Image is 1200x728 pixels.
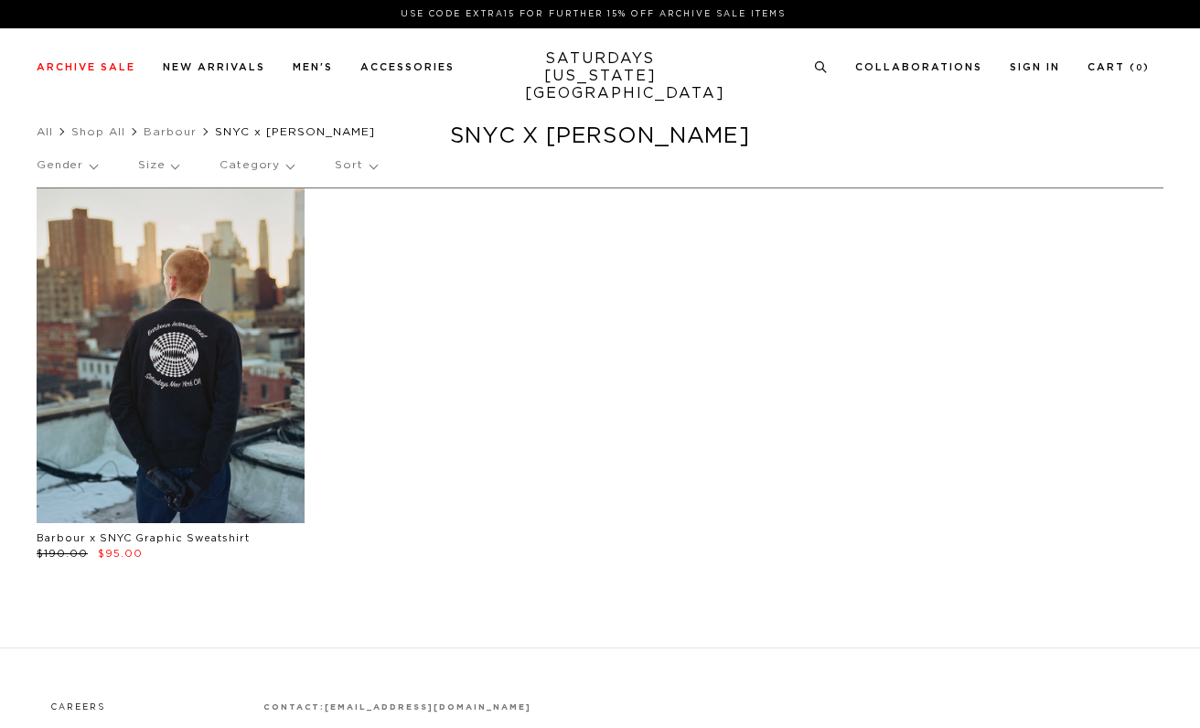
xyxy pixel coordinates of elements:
[144,126,197,137] a: Barbour
[71,126,125,137] a: Shop All
[37,549,88,559] span: $190.00
[293,62,333,72] a: Men's
[220,145,294,187] p: Category
[98,549,143,559] span: $95.00
[855,62,982,72] a: Collaborations
[37,62,135,72] a: Archive Sale
[138,145,178,187] p: Size
[44,7,1142,21] p: Use Code EXTRA15 for Further 15% Off Archive Sale Items
[37,145,97,187] p: Gender
[1136,64,1143,72] small: 0
[1010,62,1060,72] a: Sign In
[263,703,326,712] strong: contact:
[215,126,375,137] span: SNYC x [PERSON_NAME]
[525,50,676,102] a: SATURDAYS[US_STATE][GEOGRAPHIC_DATA]
[335,145,376,187] p: Sort
[51,703,105,712] a: Careers
[163,62,265,72] a: New Arrivals
[325,703,530,712] a: [EMAIL_ADDRESS][DOMAIN_NAME]
[37,126,53,137] a: All
[360,62,455,72] a: Accessories
[1087,62,1150,72] a: Cart (0)
[37,533,250,543] a: Barbour x SNYC Graphic Sweatshirt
